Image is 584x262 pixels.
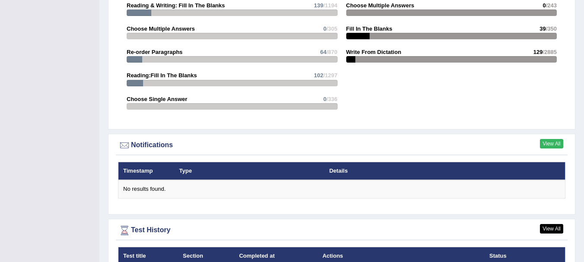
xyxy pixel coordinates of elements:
span: /350 [546,25,557,32]
span: /243 [546,2,557,9]
strong: Write From Dictation [346,49,402,55]
a: View All [540,224,563,234]
div: Notifications [118,139,565,152]
span: 64 [320,49,326,55]
strong: Reading:Fill In The Blanks [127,72,197,79]
strong: Choose Multiple Answers [127,25,195,32]
div: Test History [118,224,565,237]
span: 0 [543,2,546,9]
span: 102 [314,72,323,79]
th: Details [325,162,514,180]
strong: Fill In The Blanks [346,25,393,32]
span: /870 [326,49,337,55]
th: Timestamp [118,162,175,180]
span: 139 [314,2,323,9]
span: 0 [323,96,326,102]
strong: Choose Multiple Answers [346,2,415,9]
strong: Choose Single Answer [127,96,187,102]
strong: Reading & Writing: Fill In The Blanks [127,2,225,9]
a: View All [540,139,563,148]
span: 0 [323,25,326,32]
span: /1194 [323,2,338,9]
span: /305 [326,25,337,32]
span: /1297 [323,72,338,79]
div: No results found. [123,185,560,193]
strong: Re-order Paragraphs [127,49,182,55]
span: /2885 [543,49,557,55]
span: 129 [533,49,543,55]
span: 39 [539,25,546,32]
span: /336 [326,96,337,102]
th: Type [175,162,325,180]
